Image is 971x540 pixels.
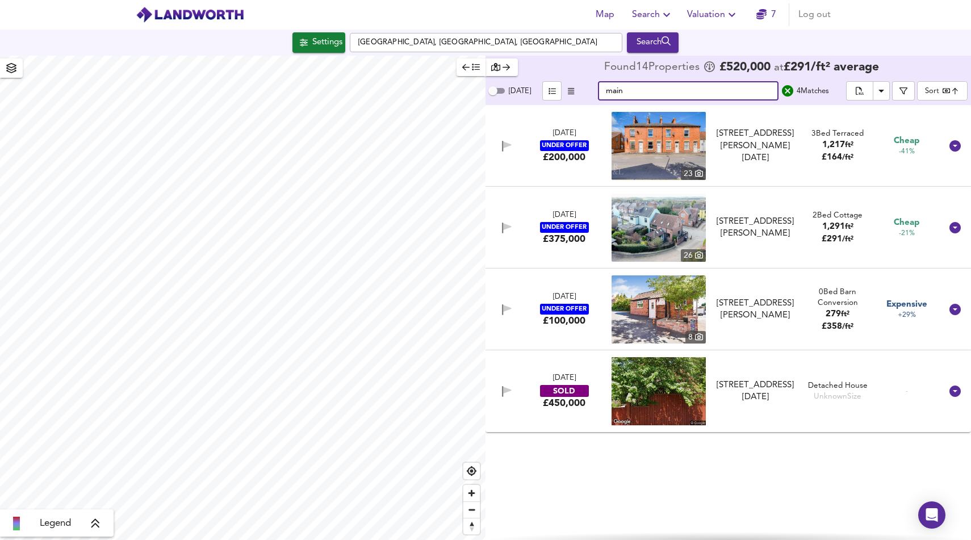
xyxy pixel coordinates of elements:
[543,397,585,409] div: £450,000
[712,379,798,404] div: [STREET_ADDRESS][DATE]
[604,62,702,73] div: Found 14 Propert ies
[813,210,863,221] div: 2 Bed Cottage
[612,357,706,425] img: streetview
[948,221,962,235] svg: Show Details
[509,87,531,95] span: [DATE]
[842,323,853,330] span: / ft²
[485,187,971,269] div: [DATE]UNDER OFFER£375,000 property thumbnail 26 [STREET_ADDRESS][PERSON_NAME]2Bed Cottage1,291ft²...
[553,373,576,384] div: [DATE]
[543,233,585,245] div: £375,000
[612,112,706,180] img: property thumbnail
[794,3,835,26] button: Log out
[463,518,480,534] span: Reset bearing to north
[612,194,706,262] a: property thumbnail 26
[543,151,585,164] div: £200,000
[822,323,853,331] span: £ 358
[906,387,908,396] span: -
[292,32,345,53] div: Click to configure Search Settings
[632,7,673,23] span: Search
[540,140,589,151] div: UNDER OFFER
[894,135,919,147] span: Cheap
[612,194,706,262] img: property thumbnail
[798,7,831,23] span: Log out
[917,81,968,101] div: Sort
[587,3,623,26] button: Map
[822,141,845,149] span: 1,217
[803,287,872,309] div: 0 Bed Barn Conversion
[708,298,803,322] div: Main Street, Keyworth, NG12 5AA
[612,112,706,180] a: property thumbnail 23
[826,310,841,319] span: 279
[899,147,915,157] span: -41%
[886,299,927,311] span: Expensive
[553,210,576,221] div: [DATE]
[598,81,779,101] input: Text Filter...
[822,223,845,231] span: 1,291
[712,128,798,164] div: [STREET_ADDRESS][PERSON_NAME][DATE]
[540,304,589,315] div: UNDER OFFER
[683,3,743,26] button: Valuation
[708,128,803,164] div: Main Street, Keyworth, NG12 5AD
[40,517,71,530] span: Legend
[612,275,706,344] a: property thumbnail 8
[712,298,798,322] div: [STREET_ADDRESS][PERSON_NAME]
[136,6,244,23] img: logo
[774,62,784,73] span: at
[553,128,576,139] div: [DATE]
[873,81,890,101] button: Download Results
[540,385,589,397] div: SOLD
[485,105,971,187] div: [DATE]UNDER OFFER£200,000 property thumbnail 23 [STREET_ADDRESS][PERSON_NAME][DATE]3Bed Terraced1...
[687,7,739,23] span: Valuation
[708,379,803,404] div: 74 - 76 Main Street, NG12 5AD
[612,275,706,344] img: property thumbnail
[898,311,916,320] span: +29%
[630,35,676,50] div: Search
[784,61,879,73] span: £ 291 / ft² average
[543,315,585,327] div: £100,000
[540,222,589,233] div: UNDER OFFER
[842,236,853,243] span: / ft²
[708,216,803,240] div: Main Street, Keyworth, NG12 5AA
[842,154,853,161] span: / ft²
[918,501,945,529] div: Open Intercom Messenger
[681,249,706,262] div: 26
[463,485,480,501] button: Zoom in
[463,518,480,534] button: Reset bearing to north
[463,502,480,518] span: Zoom out
[685,331,706,344] div: 8
[797,85,829,97] div: 4 Match es
[948,303,962,316] svg: Show Details
[719,62,771,73] span: £ 520,000
[312,35,342,50] div: Settings
[485,269,971,350] div: [DATE]UNDER OFFER£100,000 property thumbnail 8 [STREET_ADDRESS][PERSON_NAME]0Bed Barn Conversion2...
[948,139,962,153] svg: Show Details
[846,81,890,101] div: split button
[712,216,798,240] div: [STREET_ADDRESS][PERSON_NAME]
[841,311,849,318] span: ft²
[627,3,678,26] button: Search
[845,223,853,231] span: ft²
[627,32,679,53] button: Search
[808,380,868,391] div: Detached House
[779,82,797,100] button: search
[292,32,345,53] button: Settings
[822,153,853,162] span: £ 164
[591,7,618,23] span: Map
[899,229,915,238] span: -21%
[681,168,706,180] div: 23
[756,7,776,23] a: 7
[485,350,971,432] div: [DATE]SOLD£450,000 [STREET_ADDRESS][DATE]Detached HouseUnknownSize -
[948,384,962,398] svg: Show Details
[814,391,861,402] div: Unknown Size
[748,3,784,26] button: 7
[822,235,853,244] span: £ 291
[463,463,480,479] button: Find my location
[925,86,939,97] div: Sort
[553,292,576,303] div: [DATE]
[894,217,919,229] span: Cheap
[845,141,853,149] span: ft²
[811,128,864,139] div: 3 Bed Terraced
[627,32,679,53] div: Run Your Search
